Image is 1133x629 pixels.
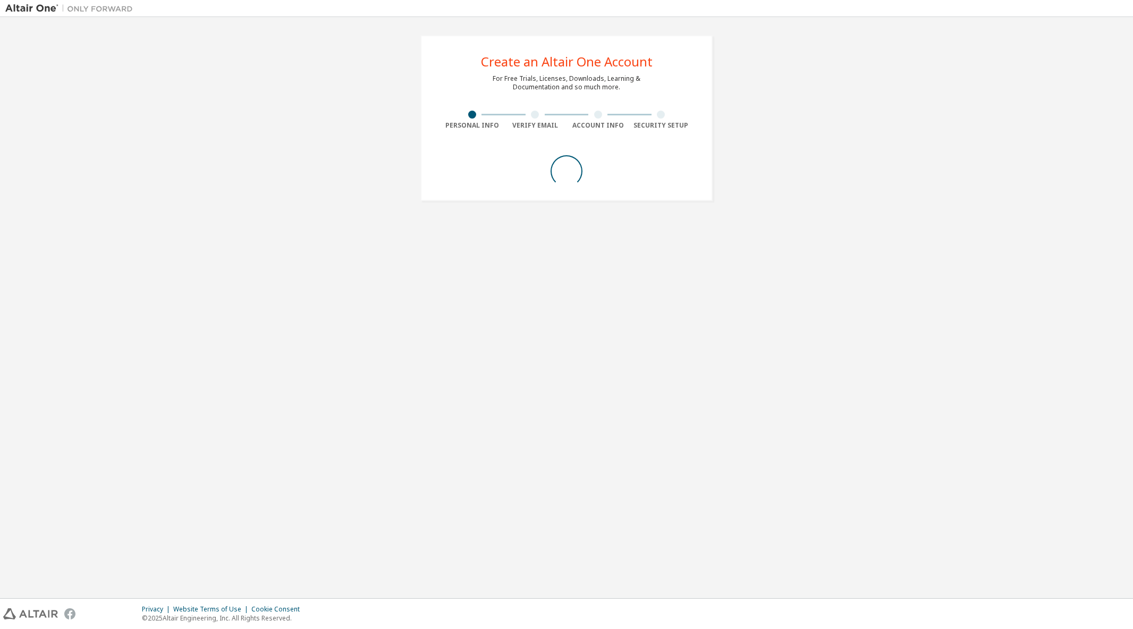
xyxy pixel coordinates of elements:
[630,121,693,130] div: Security Setup
[504,121,567,130] div: Verify Email
[64,608,75,619] img: facebook.svg
[493,74,640,91] div: For Free Trials, Licenses, Downloads, Learning & Documentation and so much more.
[481,55,653,68] div: Create an Altair One Account
[251,605,306,614] div: Cookie Consent
[3,608,58,619] img: altair_logo.svg
[142,605,173,614] div: Privacy
[567,121,630,130] div: Account Info
[142,614,306,623] p: © 2025 Altair Engineering, Inc. All Rights Reserved.
[173,605,251,614] div: Website Terms of Use
[5,3,138,14] img: Altair One
[441,121,504,130] div: Personal Info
